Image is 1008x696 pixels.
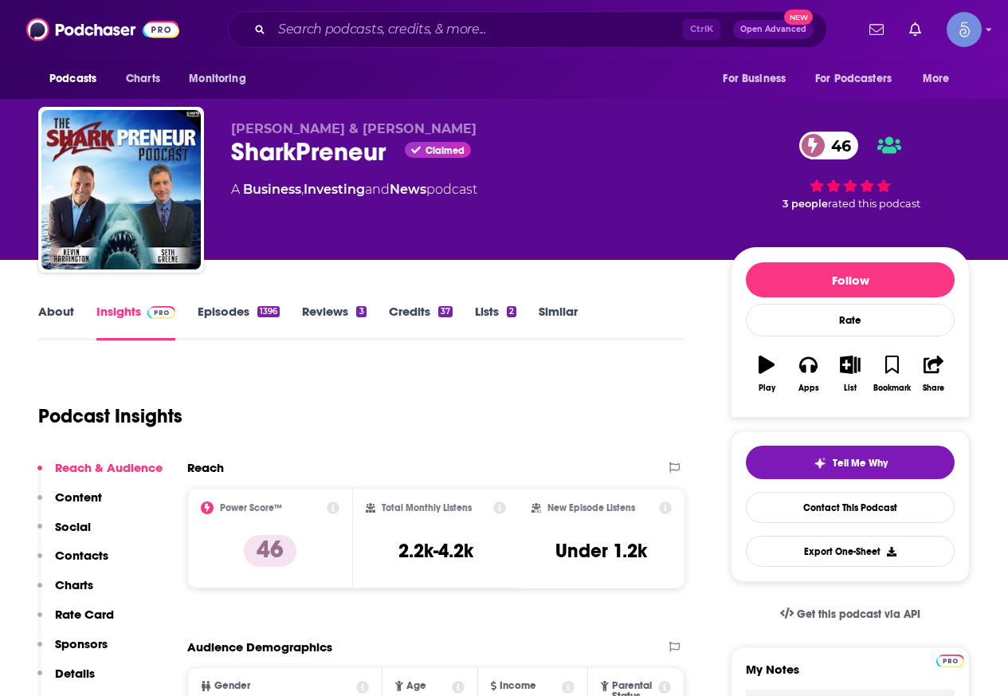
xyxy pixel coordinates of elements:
[272,17,683,42] input: Search podcasts, credits, & more...
[37,460,163,490] button: Reach & Audience
[38,404,182,428] h1: Podcast Insights
[243,182,301,197] a: Business
[733,20,814,39] button: Open AdvancedNew
[759,383,775,393] div: Play
[833,457,888,470] span: Tell Me Why
[390,182,426,197] a: News
[746,345,787,403] button: Play
[96,304,175,340] a: InsightsPodchaser Pro
[116,64,170,94] a: Charts
[936,655,964,667] img: Podchaser Pro
[828,198,920,210] span: rated this podcast
[784,10,813,25] span: New
[147,306,175,319] img: Podchaser Pro
[398,539,473,563] h3: 2.2k-4.2k
[55,607,114,622] p: Rate Card
[389,304,453,340] a: Credits37
[507,306,516,317] div: 2
[189,68,245,90] span: Monitoring
[746,492,955,523] a: Contact This Podcast
[746,262,955,297] button: Follow
[871,345,912,403] button: Bookmark
[55,490,102,505] p: Content
[214,681,250,691] span: Gender
[257,306,280,317] div: 1396
[37,548,108,577] button: Contacts
[187,639,332,655] h2: Audience Demographics
[912,64,970,94] button: open menu
[126,68,160,90] span: Charts
[187,460,224,475] h2: Reach
[382,502,472,513] h2: Total Monthly Listens
[55,577,93,592] p: Charts
[539,304,578,340] a: Similar
[815,132,859,159] span: 46
[26,14,179,45] img: Podchaser - Follow, Share and Rate Podcasts
[873,383,911,393] div: Bookmark
[923,383,944,393] div: Share
[220,502,282,513] h2: Power Score™
[731,121,970,220] div: 46 3 peoplerated this podcast
[555,539,647,563] h3: Under 1.2k
[798,383,819,393] div: Apps
[475,304,516,340] a: Lists2
[55,548,108,563] p: Contacts
[37,607,114,636] button: Rate Card
[37,636,108,666] button: Sponsors
[38,304,74,340] a: About
[49,68,96,90] span: Podcasts
[500,681,536,691] span: Income
[903,16,928,43] a: Show notifications dropdown
[797,608,920,621] span: Get this podcast via API
[55,666,95,681] p: Details
[228,11,827,48] div: Search podcasts, credits, & more...
[37,577,93,607] button: Charts
[844,383,857,393] div: List
[767,595,933,634] a: Get this podcast via API
[723,68,786,90] span: For Business
[683,19,720,40] span: Ctrl K
[231,180,477,199] div: A podcast
[947,12,982,47] img: User Profile
[55,460,163,475] p: Reach & Audience
[947,12,982,47] span: Logged in as Spiral5-G1
[304,182,365,197] a: Investing
[746,536,955,567] button: Export One-Sheet
[198,304,280,340] a: Episodes1396
[712,64,806,94] button: open menu
[38,64,117,94] button: open menu
[301,182,304,197] span: ,
[814,457,826,470] img: tell me why sparkle
[740,26,806,33] span: Open Advanced
[438,306,453,317] div: 37
[746,446,955,479] button: tell me why sparkleTell Me Why
[815,68,892,90] span: For Podcasters
[55,636,108,651] p: Sponsors
[365,182,390,197] span: and
[805,64,915,94] button: open menu
[244,535,296,567] p: 46
[55,519,91,534] p: Social
[923,68,950,90] span: More
[547,502,635,513] h2: New Episode Listens
[746,662,955,690] label: My Notes
[936,652,964,667] a: Pro website
[863,16,890,43] a: Show notifications dropdown
[782,198,828,210] span: 3 people
[41,110,201,269] img: SharkPreneur
[830,345,871,403] button: List
[746,304,955,336] div: Rate
[947,12,982,47] button: Show profile menu
[426,147,465,155] span: Claimed
[302,304,366,340] a: Reviews3
[37,519,91,549] button: Social
[406,681,426,691] span: Age
[37,666,95,695] button: Details
[37,490,102,519] button: Content
[178,64,266,94] button: open menu
[787,345,829,403] button: Apps
[913,345,955,403] button: Share
[356,306,366,317] div: 3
